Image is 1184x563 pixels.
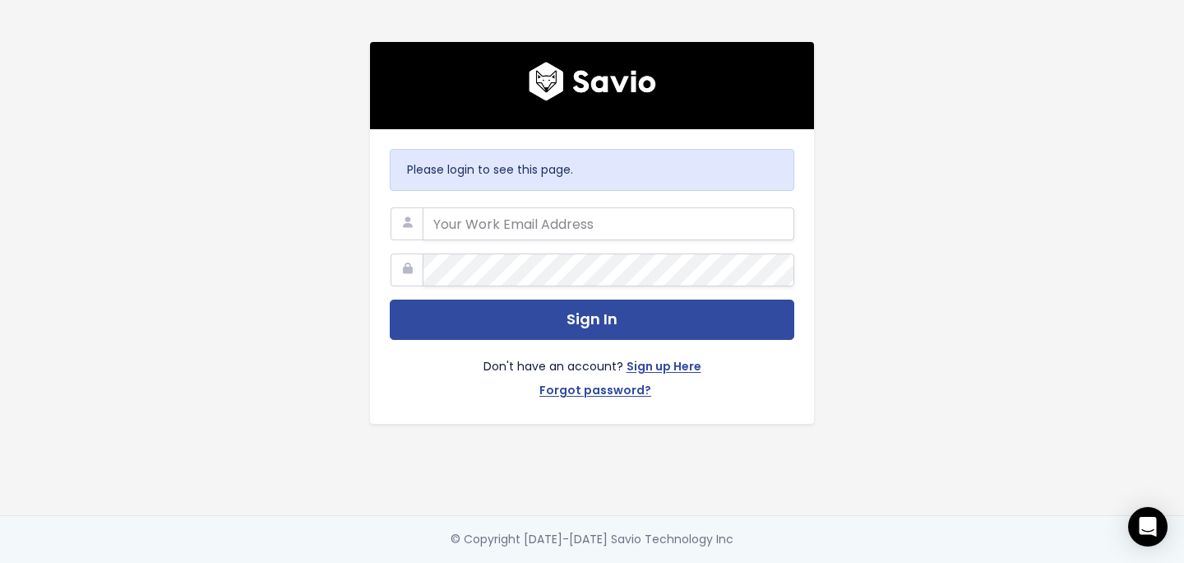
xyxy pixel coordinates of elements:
button: Sign In [390,300,794,340]
img: logo600x187.a314fd40982d.png [529,62,656,101]
div: Don't have an account? [390,340,794,404]
div: Open Intercom Messenger [1128,507,1168,547]
div: © Copyright [DATE]-[DATE] Savio Technology Inc [451,529,733,550]
a: Sign up Here [627,356,701,380]
p: Please login to see this page. [407,160,777,180]
input: Your Work Email Address [423,207,794,240]
a: Forgot password? [539,380,651,404]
